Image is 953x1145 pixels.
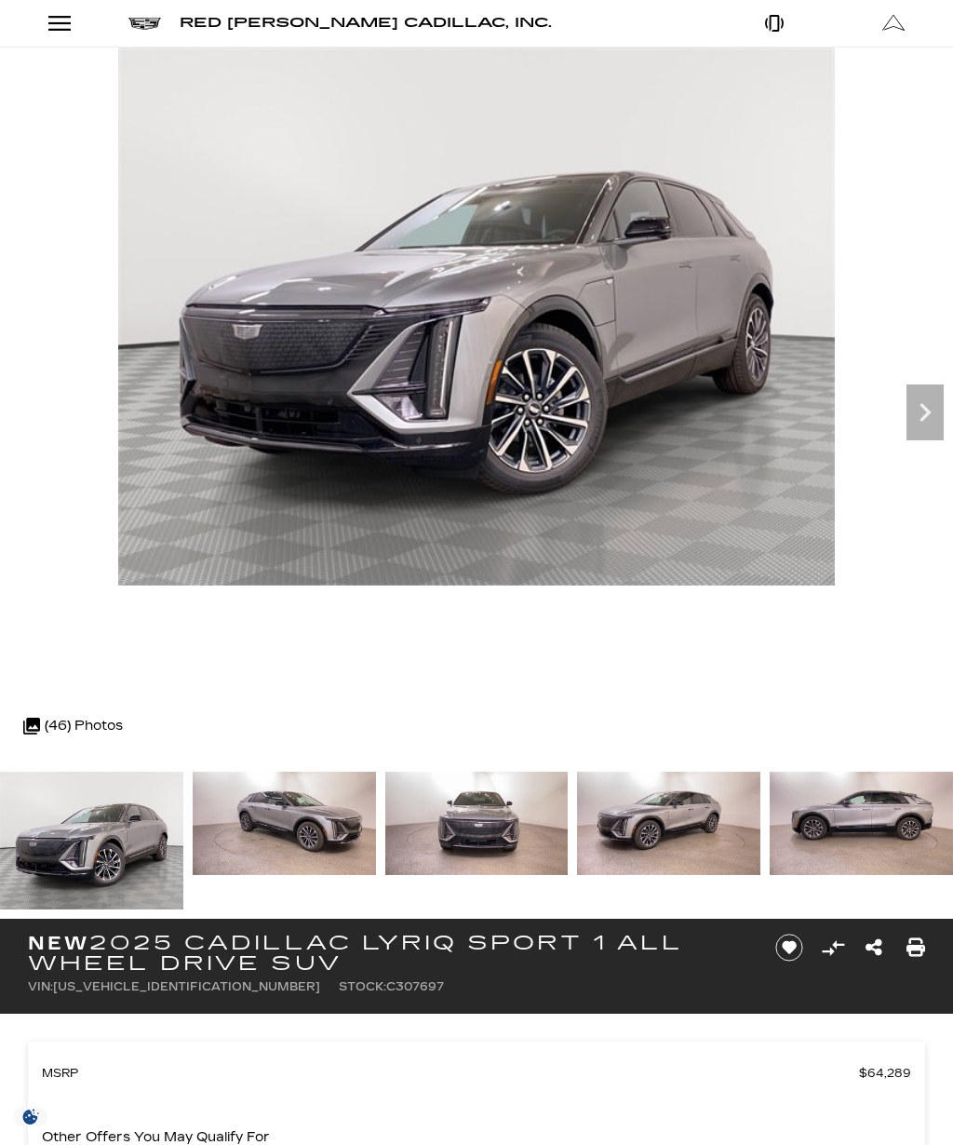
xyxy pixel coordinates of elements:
span: Red [PERSON_NAME] Cadillac, Inc. [180,15,552,31]
span: [US_VEHICLE_IDENTIFICATION_NUMBER] [53,980,320,993]
span: Stock: [339,980,386,993]
button: Save vehicle [769,933,810,963]
section: Click to Open Cookie Consent Modal [9,1107,52,1126]
img: New 2025 Argent Silver Metallic Cadillac Sport 1 image 5 [770,772,953,875]
img: Cadillac logo [128,18,161,30]
img: New 2025 Argent Silver Metallic Cadillac Sport 1 image 3 [385,772,569,875]
a: Cadillac logo [128,10,161,36]
div: (46) Photos [14,704,132,748]
a: Share this New 2025 Cadillac LYRIQ Sport 1 All Wheel Drive SUV [866,935,882,961]
a: Red [PERSON_NAME] Cadillac, Inc. [180,10,552,36]
div: Next [906,384,944,440]
img: Opt-Out Icon [9,1107,52,1126]
h1: 2025 Cadillac LYRIQ Sport 1 All Wheel Drive SUV [28,933,748,974]
span: $64,289 [859,1060,911,1086]
a: Print this New 2025 Cadillac LYRIQ Sport 1 All Wheel Drive SUV [906,935,925,961]
span: VIN: [28,980,53,993]
a: MSRP $64,289 [42,1060,911,1086]
strong: New [28,932,89,954]
span: MSRP [42,1060,859,1086]
button: Compare Vehicle [819,934,847,962]
img: New 2025 Argent Silver Metallic Cadillac Sport 1 image 2 [193,772,376,875]
span: C307697 [386,980,444,993]
img: New 2025 Argent Silver Metallic Cadillac Sport 1 image 4 [577,772,760,875]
